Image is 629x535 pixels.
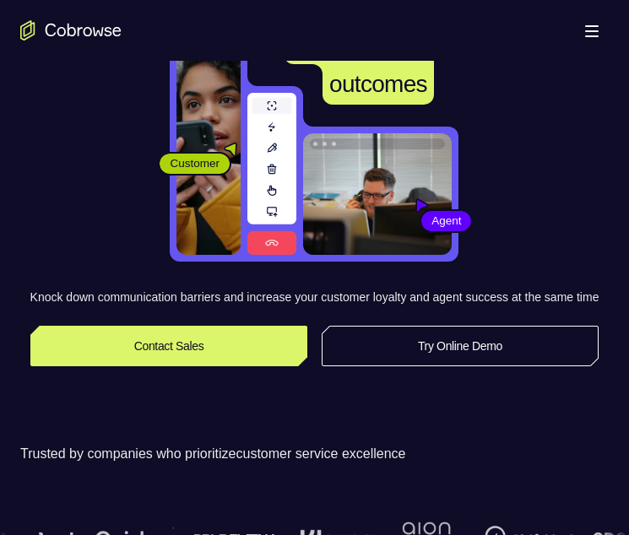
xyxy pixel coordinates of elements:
[247,93,296,255] img: A series of tools used in co-browsing sessions
[176,52,241,255] img: A customer holding their phone
[322,326,599,366] a: Try Online Demo
[30,326,308,366] a: Contact Sales
[30,289,599,305] p: Knock down communication barriers and increase your customer loyalty and agent success at the sam...
[20,20,122,41] a: Go to the home page
[303,133,452,255] img: A customer support agent talking on the phone
[236,446,406,461] span: customer service excellence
